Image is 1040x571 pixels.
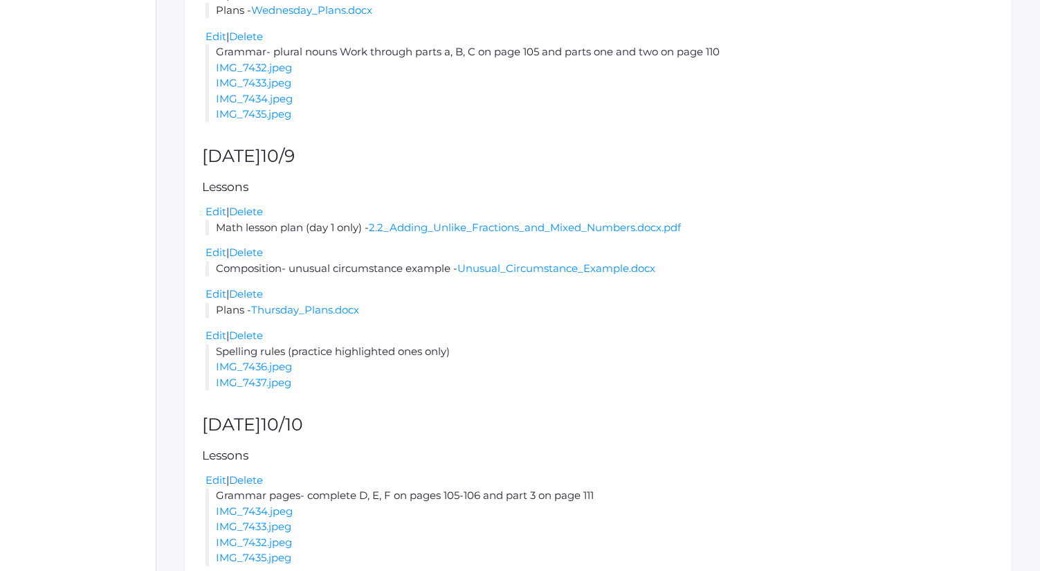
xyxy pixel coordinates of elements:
a: Edit [206,474,226,487]
a: IMG_7432.jpeg [216,61,292,74]
a: IMG_7433.jpeg [216,520,291,534]
li: Spelling rules (practice highlighted ones only) [206,345,994,392]
h5: Lessons [202,181,994,194]
li: Composition- unusual circumstance example - [206,262,994,278]
div: | [206,287,994,303]
h2: [DATE] [202,416,994,435]
span: 10/10 [261,415,303,435]
a: IMG_7437.jpeg [216,377,291,390]
a: IMG_7432.jpeg [216,536,292,550]
a: IMG_7433.jpeg [216,76,291,89]
h5: Lessons [202,450,994,463]
li: Grammar pages- complete D, E, F on pages 105-106 and part 3 on page 111 [206,489,994,567]
div: | [206,473,994,489]
a: Edit [206,30,226,43]
a: Unusual_Circumstance_Example.docx [457,262,655,275]
a: Wednesday_Plans.docx [251,3,372,17]
a: IMG_7434.jpeg [216,92,293,105]
a: Edit [206,288,226,301]
a: Thursday_Plans.docx [251,304,359,317]
a: IMG_7434.jpeg [216,505,293,518]
h2: [DATE] [202,147,994,166]
div: | [206,329,994,345]
a: IMG_7435.jpeg [216,107,291,120]
a: Edit [206,205,226,218]
a: IMG_7435.jpeg [216,552,291,565]
li: Grammar- plural nouns Work through parts a, B, C on page 105 and parts one and two on page 110 [206,44,994,123]
div: | [206,204,994,220]
a: Edit [206,246,226,260]
div: | [206,246,994,262]
a: Delete [229,205,263,218]
a: Delete [229,246,263,260]
a: Delete [229,474,263,487]
span: 10/9 [261,145,295,166]
a: 2.2_Adding_Unlike_Fractions_and_Mixed_Numbers.docx.pdf [369,221,681,234]
li: Plans - [206,303,994,319]
li: Plans - [206,3,994,19]
a: Edit [206,329,226,343]
li: Math lesson plan (day 1 only) - [206,220,994,236]
a: Delete [229,288,263,301]
a: IMG_7436.jpeg [216,361,292,374]
div: | [206,29,994,45]
a: Delete [229,30,263,43]
a: Delete [229,329,263,343]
